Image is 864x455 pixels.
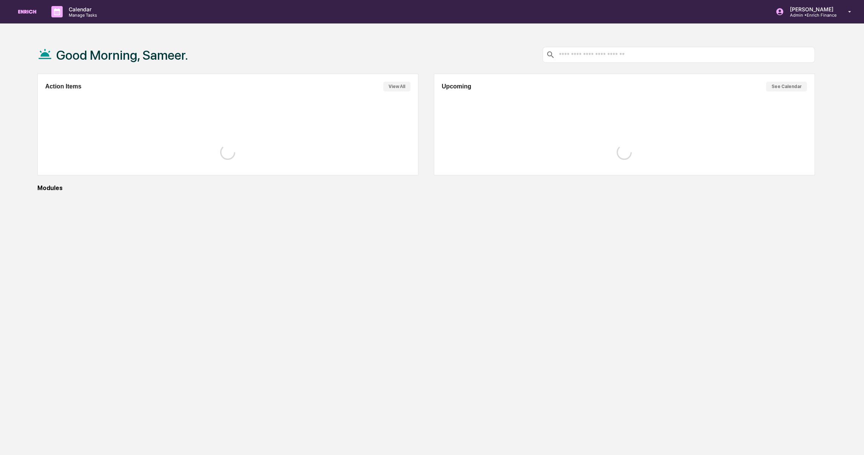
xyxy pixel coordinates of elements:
h1: Good Morning, Sameer. [56,48,188,63]
p: Calendar [63,6,101,12]
h2: Action Items [45,83,82,90]
button: View All [383,82,410,91]
img: logo [18,10,36,14]
button: See Calendar [766,82,807,91]
p: Manage Tasks [63,12,101,18]
h2: Upcoming [442,83,471,90]
div: Modules [37,184,815,192]
p: [PERSON_NAME] [784,6,837,12]
p: Admin • Enrich Finance [784,12,837,18]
